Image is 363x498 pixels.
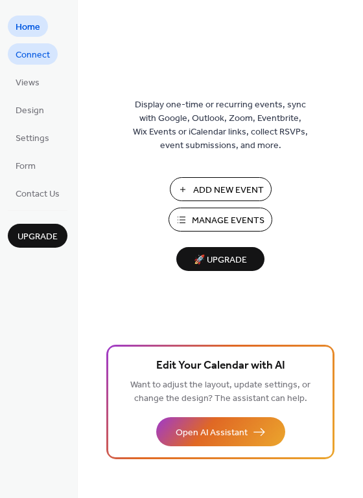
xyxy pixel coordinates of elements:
a: Design [8,99,52,120]
a: Form [8,155,43,176]
span: Design [16,104,44,118]
a: Contact Us [8,182,67,204]
span: Edit Your Calendar with AI [156,357,285,375]
span: Contact Us [16,188,60,201]
span: Upgrade [18,230,58,244]
span: Form [16,160,36,173]
a: Views [8,71,47,92]
span: Home [16,21,40,34]
button: Open AI Assistant [156,417,285,446]
button: Manage Events [169,208,272,232]
span: Manage Events [192,214,264,228]
a: Settings [8,127,57,148]
span: Display one-time or recurring events, sync with Google, Outlook, Zoom, Eventbrite, Wix Events or ... [133,98,308,153]
button: 🚀 Upgrade [176,247,264,271]
span: Want to adjust the layout, update settings, or change the design? The assistant can help. [130,376,310,407]
span: Add New Event [193,184,264,197]
span: Connect [16,49,50,62]
span: Settings [16,132,49,146]
span: Views [16,76,40,90]
a: Connect [8,43,58,65]
button: Add New Event [170,177,272,201]
span: 🚀 Upgrade [184,252,257,269]
a: Home [8,16,48,37]
button: Upgrade [8,224,67,248]
span: Open AI Assistant [176,426,248,440]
